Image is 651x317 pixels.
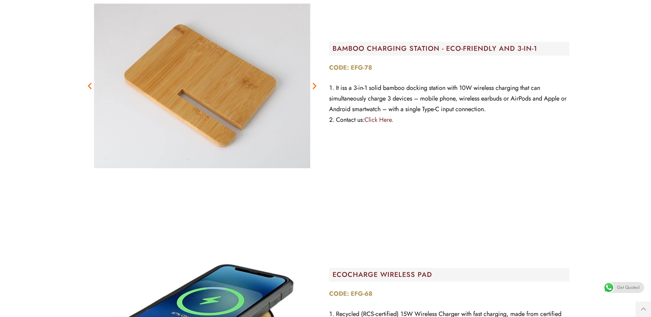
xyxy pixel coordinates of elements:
[329,289,372,298] strong: CODE: EFG-68
[333,45,569,52] h2: BAMBOO CHARGING STATION - ECO-FRIENDLY AND 3-IN-1
[329,115,569,125] li: Contact us:
[333,271,569,278] h2: ECOCHARGE WIRELESS PAD
[310,81,319,90] div: Next slide
[329,63,372,72] strong: CODE: EFG-78
[364,115,393,124] a: Click Here.
[329,83,569,115] li: It iss a 3-in-1 solid bamboo docking station with 10W wireless charging that can simultaneously c...
[617,282,640,293] span: Get Quotes!
[85,81,94,90] div: Previous slide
